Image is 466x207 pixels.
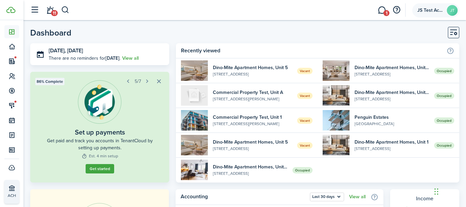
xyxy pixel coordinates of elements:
button: Customise [448,27,459,38]
img: 4 [323,85,349,106]
button: Open resource center [391,4,402,16]
a: Messaging [375,2,388,19]
b: [DATE] [105,55,120,62]
span: Occupied [434,93,454,99]
widget-step-title: Set up payments [75,127,125,137]
widget-list-item-title: Dino-Mite Apartment Homes, Unit 1 [355,139,429,146]
img: Online payments [78,80,122,124]
button: Prev step [124,77,133,86]
button: Search [61,4,69,16]
img: 1 [323,135,349,155]
span: Vacant [297,142,313,149]
span: Vacant [297,93,313,99]
widget-list-item-description: [STREET_ADDRESS][PERSON_NAME] [213,96,292,102]
widget-step-time: Est. 4 min setup [82,153,118,159]
widget-list-item-description: [STREET_ADDRESS] [213,170,287,176]
widget-list-item-description: [STREET_ADDRESS] [213,146,292,152]
h3: [DATE], [DATE] [49,47,164,55]
a: ACH [4,180,19,204]
p: There are no reminders for . [49,55,121,62]
img: 1 [323,110,349,131]
img: 2 [323,60,349,81]
header-page-title: Dashboard [30,29,72,37]
img: 3 [181,160,208,180]
img: 5 [181,135,208,155]
span: Occupied [292,167,313,173]
widget-step-description: Get paid and track you accounts in TenantCloud by setting up payments. [45,137,154,151]
span: Occupied [434,142,454,149]
span: 5/7 [135,78,141,85]
span: Vacant [297,117,313,124]
button: Open sidebar [28,4,41,16]
img: 5 [181,60,208,81]
span: 86% Complete [37,79,63,85]
button: Last 30 days [310,193,344,201]
iframe: Chat Widget [432,175,466,207]
widget-list-item-title: Commercial Property Test, Unit 1 [213,114,292,121]
widget-list-item-title: Commercial Property Test, Unit A [213,89,292,96]
widget-list-item-description: [STREET_ADDRESS] [355,96,429,102]
img: TenantCloud [6,7,15,13]
avatar-text: JT [447,5,458,16]
home-widget-title: Accounting [181,193,307,201]
a: View all [349,194,366,200]
widget-list-item-description: [STREET_ADDRESS] [213,71,292,77]
widget-list-item-title: Dino-Mite Apartment Homes, Unit 5 [213,139,292,146]
span: 11 [51,10,58,16]
button: Open menu [310,193,344,201]
widget-list-item-title: Penguin Estates [355,114,429,121]
span: Vacant [297,68,313,74]
widget-list-item-description: [STREET_ADDRESS] [355,146,429,152]
a: Get started [86,164,114,173]
p: ACH [8,193,47,199]
button: Close [154,76,164,87]
img: 1 [181,110,208,131]
span: Occupied [434,117,454,124]
img: A [181,85,208,106]
widget-list-item-description: [GEOGRAPHIC_DATA] [355,121,429,127]
a: Notifications [44,2,56,19]
span: JS Test Account [417,8,444,13]
widget-list-item-title: Dino-Mite Apartment Homes, Unit 5 [213,64,292,71]
widget-list-item-description: [STREET_ADDRESS][PERSON_NAME] [213,121,292,127]
widget-list-item-title: Dino-Mite Apartment Homes, Unit 3 [213,163,287,170]
widget-list-item-title: Dino-Mite Apartment Homes, Unit 2 [355,64,429,71]
div: Drag [434,182,438,202]
a: View all [122,55,139,62]
span: Occupied [434,68,454,74]
home-widget-title: Recently viewed [181,47,443,55]
widget-list-item-title: Dino-Mite Apartment Homes, Unit 4 [355,89,429,96]
widget-stats-title: Income [397,195,453,203]
widget-list-item-description: [STREET_ADDRESS] [355,71,429,77]
button: Next step [143,77,152,86]
span: 1 [383,10,389,16]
